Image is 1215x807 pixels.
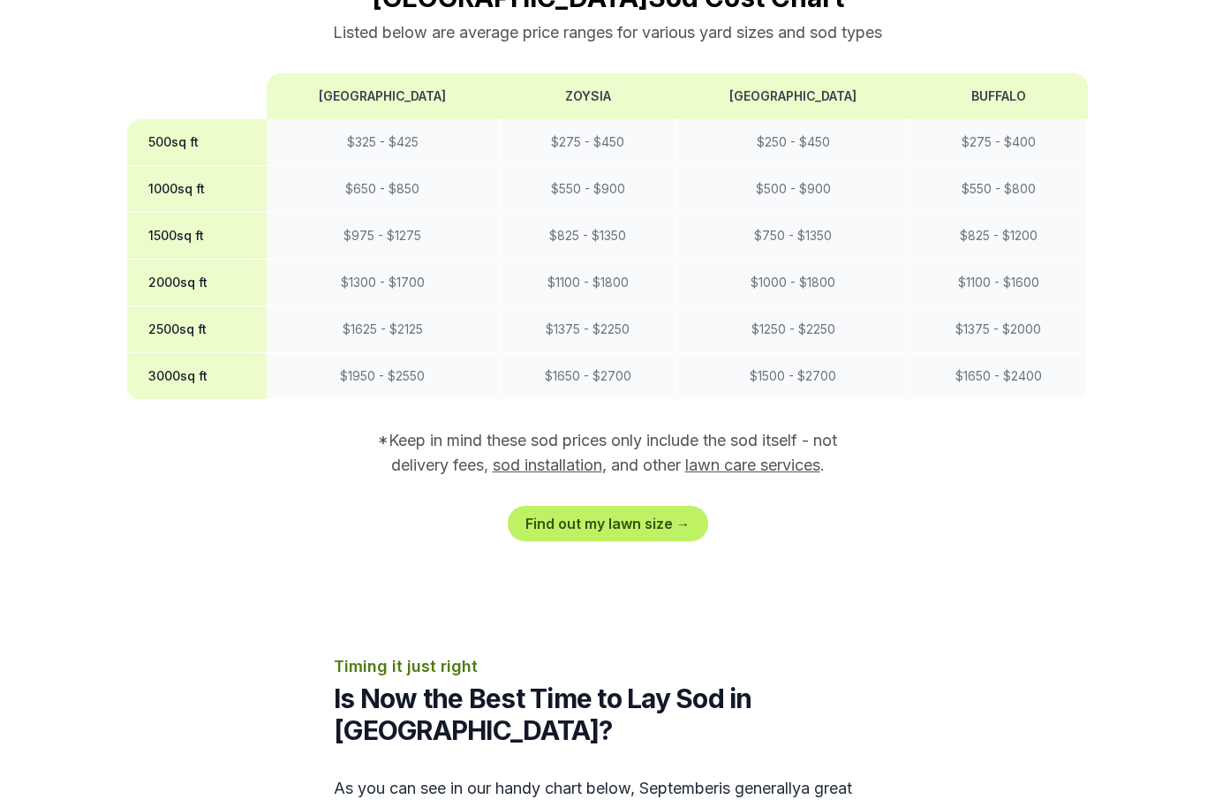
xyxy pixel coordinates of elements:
h2: Is Now the Best Time to Lay Sod in [GEOGRAPHIC_DATA]? [334,683,881,746]
td: $ 1650 - $ 2400 [909,353,1088,400]
th: 1500 sq ft [127,213,267,260]
td: $ 1650 - $ 2700 [499,353,677,400]
td: $ 550 - $ 900 [499,166,677,213]
td: $ 325 - $ 425 [267,119,499,166]
td: $ 1300 - $ 1700 [267,260,499,306]
td: $ 275 - $ 400 [909,119,1088,166]
th: 2000 sq ft [127,260,267,306]
td: $ 1625 - $ 2125 [267,306,499,353]
span: september [639,779,719,797]
td: $ 650 - $ 850 [267,166,499,213]
th: 3000 sq ft [127,353,267,400]
td: $ 275 - $ 450 [499,119,677,166]
th: 1000 sq ft [127,166,267,213]
a: sod installation [493,456,602,474]
p: *Keep in mind these sod prices only include the sod itself - not delivery fees, , and other . [353,428,862,478]
td: $ 1000 - $ 1800 [677,260,909,306]
td: $ 750 - $ 1350 [677,213,909,260]
td: $ 500 - $ 900 [677,166,909,213]
a: Find out my lawn size → [508,506,708,541]
th: Zoysia [499,73,677,119]
td: $ 1250 - $ 2250 [677,306,909,353]
p: Timing it just right [334,654,881,679]
a: lawn care services [685,456,820,474]
td: $ 825 - $ 1350 [499,213,677,260]
td: $ 1100 - $ 1600 [909,260,1088,306]
td: $ 1375 - $ 2000 [909,306,1088,353]
p: Listed below are average price ranges for various yard sizes and sod types [127,20,1088,45]
th: [GEOGRAPHIC_DATA] [267,73,499,119]
td: $ 250 - $ 450 [677,119,909,166]
td: $ 1500 - $ 2700 [677,353,909,400]
td: $ 1950 - $ 2550 [267,353,499,400]
th: [GEOGRAPHIC_DATA] [677,73,909,119]
th: 2500 sq ft [127,306,267,353]
td: $ 825 - $ 1200 [909,213,1088,260]
th: 500 sq ft [127,119,267,166]
td: $ 1100 - $ 1800 [499,260,677,306]
td: $ 1375 - $ 2250 [499,306,677,353]
th: Buffalo [909,73,1088,119]
td: $ 550 - $ 800 [909,166,1088,213]
td: $ 975 - $ 1275 [267,213,499,260]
